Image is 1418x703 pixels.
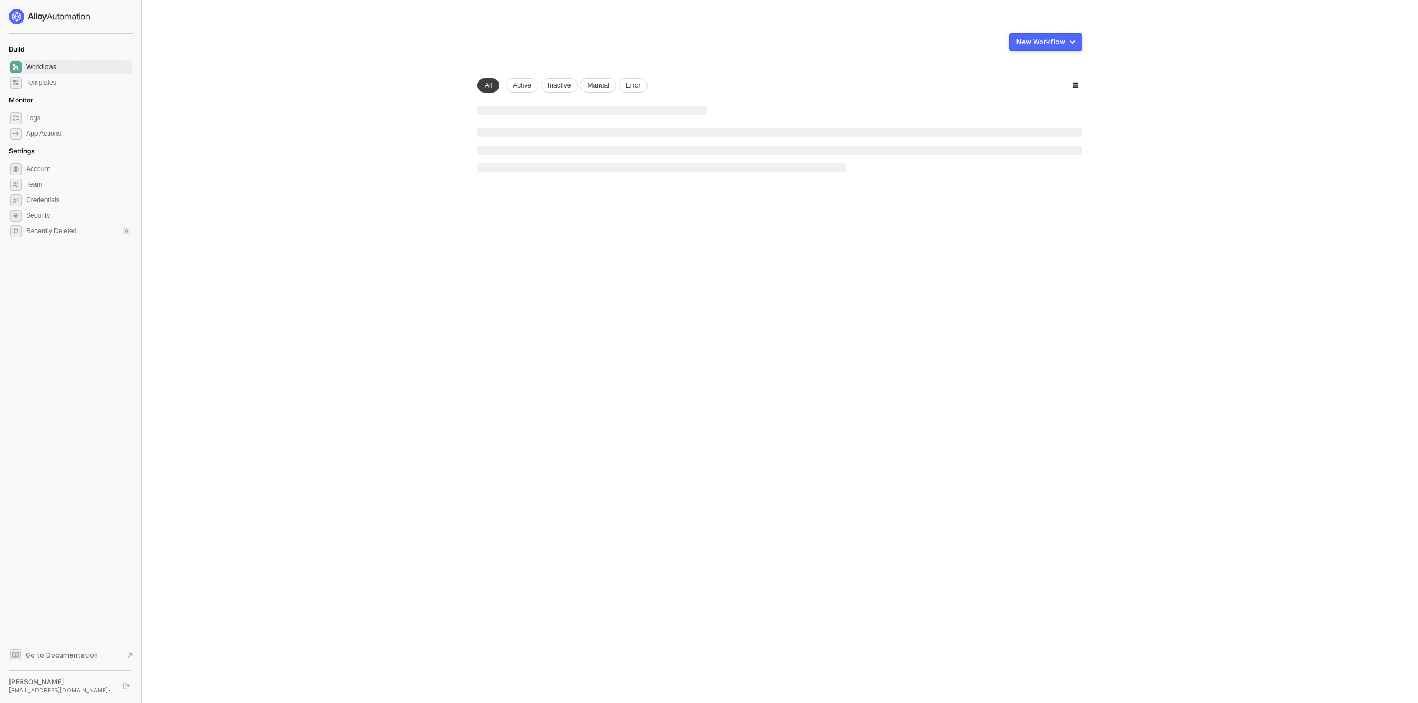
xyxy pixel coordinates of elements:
button: New Workflow [1009,33,1082,51]
span: Templates [26,76,130,89]
div: [EMAIL_ADDRESS][DOMAIN_NAME] • [9,686,113,694]
span: team [10,179,22,191]
div: Manual [580,78,616,93]
div: Active [506,78,538,93]
span: logout [123,683,130,689]
span: Team [26,178,130,191]
span: marketplace [10,77,22,89]
span: Settings [9,147,34,155]
span: settings [10,225,22,237]
div: Error [619,78,648,93]
span: Recently Deleted [26,227,76,236]
span: Security [26,209,130,222]
span: Build [9,45,24,53]
span: Account [26,162,130,176]
span: Go to Documentation [25,650,98,660]
img: logo [9,9,91,24]
span: document-arrow [125,650,136,661]
span: documentation [10,649,21,660]
div: App Actions [26,129,61,138]
span: Credentials [26,193,130,207]
span: icon-logs [10,112,22,124]
span: credentials [10,194,22,206]
span: Workflows [26,60,130,74]
div: Inactive [541,78,578,93]
span: settings [10,163,22,175]
div: 0 [123,227,130,235]
span: dashboard [10,61,22,73]
div: New Workflow [1016,38,1065,47]
span: Logs [26,111,130,125]
a: Knowledge Base [9,648,133,661]
a: logo [9,9,132,24]
div: [PERSON_NAME] [9,678,113,686]
span: Monitor [9,96,33,104]
span: icon-app-actions [10,128,22,140]
div: All [477,78,499,93]
span: security [10,210,22,222]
